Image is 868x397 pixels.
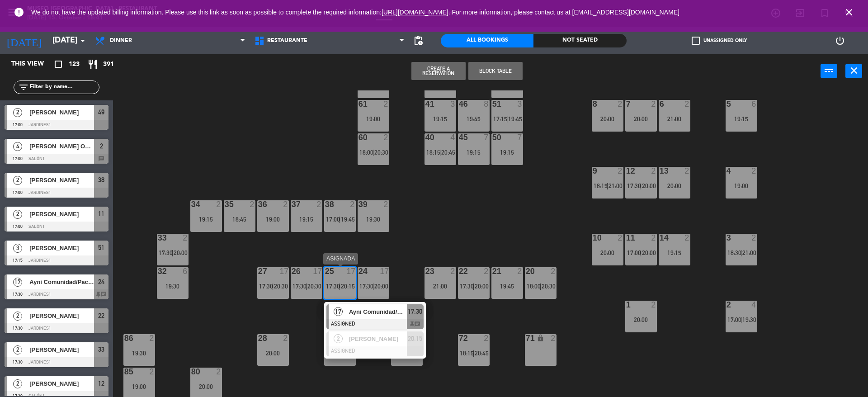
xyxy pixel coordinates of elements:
[425,100,426,108] div: 41
[183,267,188,275] div: 6
[741,316,742,323] span: |
[659,250,690,256] div: 19:15
[77,35,88,46] i: arrow_drop_down
[29,82,99,92] input: Filter by name...
[542,283,556,290] span: 20:30
[123,383,155,390] div: 19:00
[29,209,94,219] span: [PERSON_NAME]
[316,200,322,208] div: 2
[692,37,747,45] label: Unassigned only
[659,116,690,122] div: 21:00
[124,368,125,376] div: 85
[257,216,289,222] div: 19:00
[821,64,837,78] button: power_input
[551,267,556,275] div: 2
[492,133,493,142] div: 50
[492,267,493,275] div: 21
[258,200,259,208] div: 36
[339,216,341,223] span: |
[484,334,489,342] div: 2
[627,182,641,189] span: 17:30
[473,283,475,290] span: |
[618,167,623,175] div: 2
[349,307,407,317] span: Ayni Comunidad/Pacha Travel
[492,100,493,108] div: 51
[98,276,104,287] span: 24
[380,267,389,275] div: 17
[29,345,94,354] span: [PERSON_NAME]
[517,133,523,142] div: 7
[751,167,757,175] div: 2
[373,283,374,290] span: |
[87,59,98,70] i: restaurant
[491,283,523,289] div: 19:45
[98,175,104,185] span: 38
[651,234,656,242] div: 2
[13,278,22,287] span: 17
[642,182,656,189] span: 20:00
[627,249,641,256] span: 17:00
[835,35,845,46] i: power_settings_new
[323,253,358,265] div: ASIGNADA
[326,216,340,223] span: 17:00
[100,141,103,151] span: 2
[642,249,656,256] span: 20:00
[441,34,533,47] div: All Bookings
[250,200,255,208] div: 2
[149,334,155,342] div: 2
[551,334,556,342] div: 2
[458,149,490,156] div: 19:15
[751,234,757,242] div: 2
[349,334,407,344] span: [PERSON_NAME]
[98,107,104,118] span: 49
[592,250,623,256] div: 20:00
[425,116,456,122] div: 19:15
[267,38,307,44] span: Restaurante
[439,149,441,156] span: |
[325,267,325,275] div: 25
[751,100,757,108] div: 6
[190,216,222,222] div: 19:15
[29,243,94,253] span: [PERSON_NAME]
[517,100,523,108] div: 3
[339,283,341,290] span: |
[540,283,542,290] span: |
[625,116,657,122] div: 20:00
[98,310,104,321] span: 22
[359,149,373,156] span: 18:00
[272,283,274,290] span: |
[257,350,289,356] div: 20:00
[468,62,523,80] button: Block Table
[517,267,523,275] div: 2
[742,316,756,323] span: 19:30
[408,333,422,344] span: 20:15
[618,100,623,108] div: 2
[508,115,522,123] span: 19:45
[174,249,188,256] span: 20:00
[741,249,742,256] span: |
[727,249,741,256] span: 18:30
[334,307,343,316] span: 17
[5,59,65,70] div: This view
[341,283,355,290] span: 20:15
[69,59,80,70] span: 123
[450,133,456,142] div: 4
[13,142,22,151] span: 4
[29,311,94,321] span: [PERSON_NAME]
[626,100,627,108] div: 7
[413,35,424,46] span: pending_actions
[274,283,288,290] span: 20:30
[491,149,523,156] div: 19:15
[684,234,690,242] div: 2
